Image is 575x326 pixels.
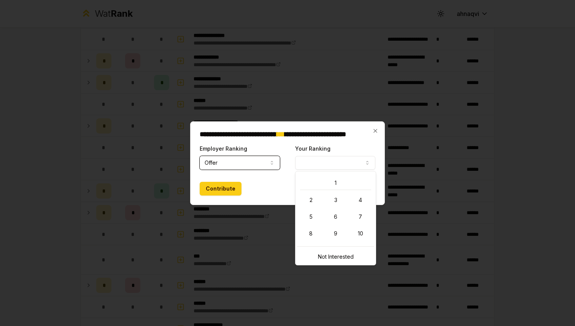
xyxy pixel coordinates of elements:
button: Contribute [200,182,241,196]
span: 4 [359,196,362,204]
span: 8 [309,230,313,237]
span: 6 [334,213,337,221]
span: 3 [334,196,337,204]
span: 5 [310,213,313,221]
span: 7 [359,213,362,221]
span: Not Interested [318,253,354,261]
span: 10 [358,230,363,237]
label: Employer Ranking [200,145,247,152]
span: 9 [334,230,337,237]
label: Your Ranking [295,145,330,152]
span: 2 [310,196,313,204]
span: 1 [335,179,337,187]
